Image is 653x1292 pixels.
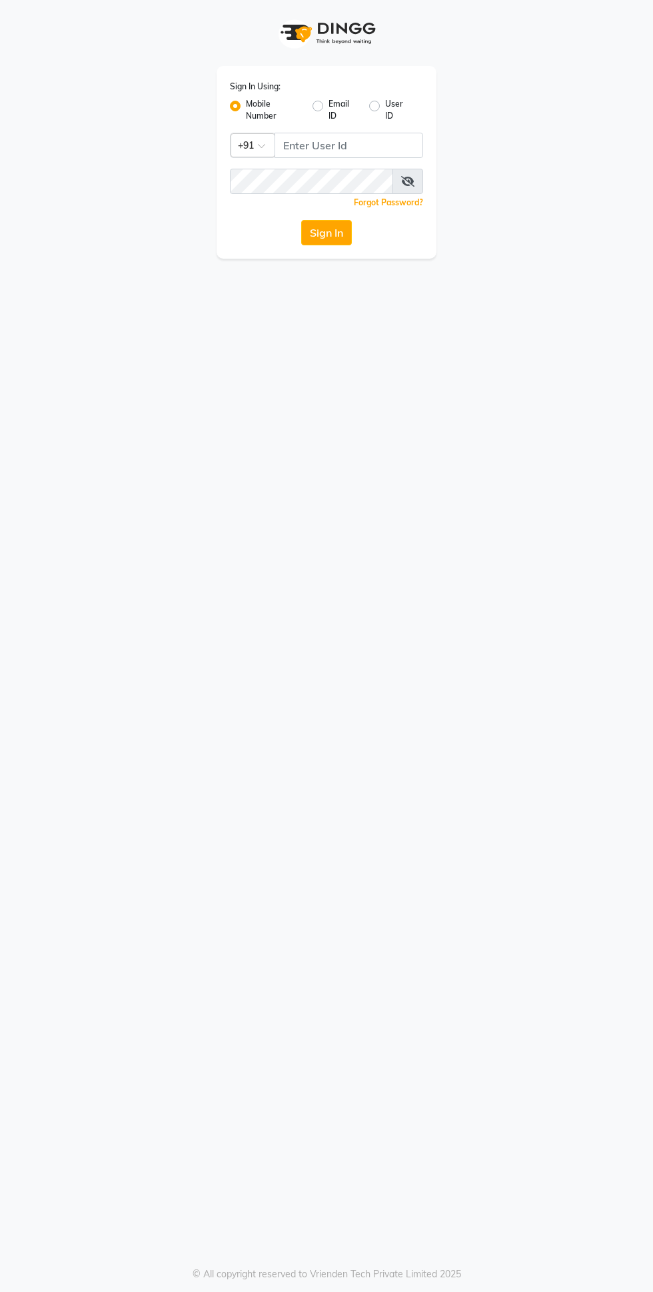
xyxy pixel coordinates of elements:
input: Username [275,133,423,158]
label: Mobile Number [246,98,302,122]
label: Sign In Using: [230,81,281,93]
img: logo1.svg [273,13,380,53]
label: Email ID [328,98,358,122]
button: Sign In [301,220,352,245]
input: Username [230,169,393,194]
label: User ID [385,98,412,122]
a: Forgot Password? [354,197,423,207]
